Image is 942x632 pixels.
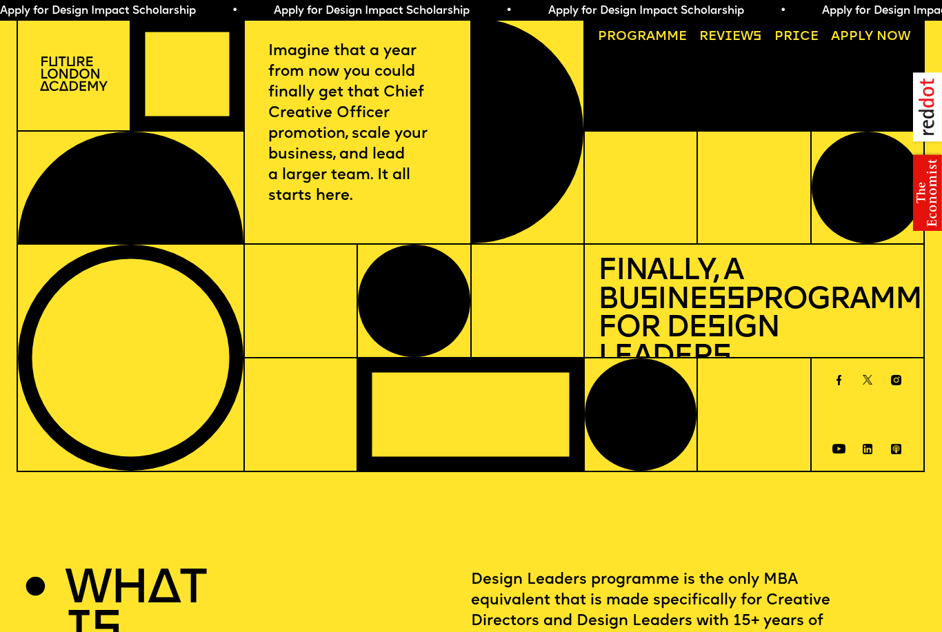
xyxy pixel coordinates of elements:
span: s [712,343,731,373]
span: a [646,30,655,43]
span: • [232,6,238,17]
span: s [639,285,658,316]
h1: Finally, a Bu ine Programme for De ign Leader [598,258,910,372]
a: Reviews [693,24,768,50]
span: s [707,314,725,344]
span: • [505,6,512,17]
a: Apply now [825,24,917,50]
span: A [831,30,840,43]
span: • [780,6,786,17]
a: Price [768,24,825,50]
a: Programme [591,24,693,50]
p: Imagine that a year from now you could finally get that Chief Creative Officer promotion, scale y... [268,41,447,207]
span: ss [708,285,745,316]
